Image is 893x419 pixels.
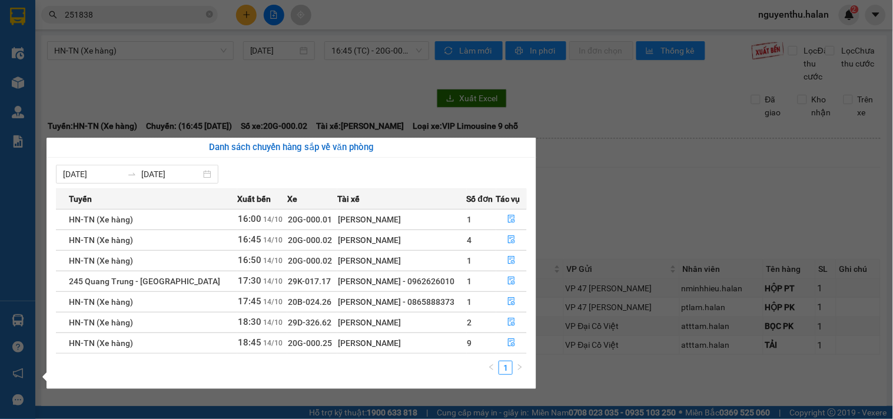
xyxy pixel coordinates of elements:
[263,318,283,327] span: 14/10
[507,338,516,348] span: file-done
[69,297,133,307] span: HN-TN (Xe hàng)
[497,334,527,353] button: file-done
[467,256,472,265] span: 1
[338,337,466,350] div: [PERSON_NAME]
[288,215,332,224] span: 20G-000.01
[499,361,513,375] li: 1
[467,215,472,224] span: 1
[337,192,360,205] span: Tài xế
[516,364,523,371] span: right
[69,318,133,327] span: HN-TN (Xe hàng)
[263,277,283,285] span: 14/10
[287,192,297,205] span: Xe
[238,234,261,245] span: 16:45
[263,298,283,306] span: 14/10
[507,215,516,224] span: file-done
[288,338,332,348] span: 20G-000.25
[484,361,499,375] li: Previous Page
[497,210,527,229] button: file-done
[507,277,516,286] span: file-done
[467,192,493,205] span: Số đơn
[238,255,261,265] span: 16:50
[238,214,261,224] span: 16:00
[237,192,271,205] span: Xuất bến
[484,361,499,375] button: left
[499,361,512,374] a: 1
[338,316,466,329] div: [PERSON_NAME]
[467,277,472,286] span: 1
[467,318,472,327] span: 2
[56,141,527,155] div: Danh sách chuyến hàng sắp về văn phòng
[467,338,472,348] span: 9
[507,297,516,307] span: file-done
[263,215,283,224] span: 14/10
[288,256,332,265] span: 20G-000.02
[238,317,261,327] span: 18:30
[338,234,466,247] div: [PERSON_NAME]
[127,169,137,179] span: to
[69,192,92,205] span: Tuyến
[507,318,516,327] span: file-done
[263,236,283,244] span: 14/10
[69,215,133,224] span: HN-TN (Xe hàng)
[507,256,516,265] span: file-done
[338,295,466,308] div: [PERSON_NAME] - 0865888373
[69,235,133,245] span: HN-TN (Xe hàng)
[69,277,220,286] span: 245 Quang Trung - [GEOGRAPHIC_DATA]
[338,275,466,288] div: [PERSON_NAME] - 0962626010
[513,361,527,375] li: Next Page
[127,169,137,179] span: swap-right
[496,192,520,205] span: Tác vụ
[497,251,527,270] button: file-done
[513,361,527,375] button: right
[263,339,283,347] span: 14/10
[15,80,142,119] b: GỬI : VP Thiên [PERSON_NAME]
[288,318,331,327] span: 29D-326.62
[467,235,472,245] span: 4
[263,257,283,265] span: 14/10
[288,297,331,307] span: 20B-024.26
[69,256,133,265] span: HN-TN (Xe hàng)
[338,213,466,226] div: [PERSON_NAME]
[338,254,466,267] div: [PERSON_NAME]
[238,337,261,348] span: 18:45
[288,277,331,286] span: 29K-017.17
[497,313,527,332] button: file-done
[497,272,527,291] button: file-done
[288,235,332,245] span: 20G-000.02
[141,168,201,181] input: Đến ngày
[238,275,261,286] span: 17:30
[467,297,472,307] span: 1
[488,364,495,371] span: left
[497,292,527,311] button: file-done
[507,235,516,245] span: file-done
[15,15,103,74] img: logo.jpg
[497,231,527,250] button: file-done
[238,296,261,307] span: 17:45
[69,338,133,348] span: HN-TN (Xe hàng)
[63,168,122,181] input: Từ ngày
[110,29,492,44] li: 271 - [PERSON_NAME] - [GEOGRAPHIC_DATA] - [GEOGRAPHIC_DATA]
